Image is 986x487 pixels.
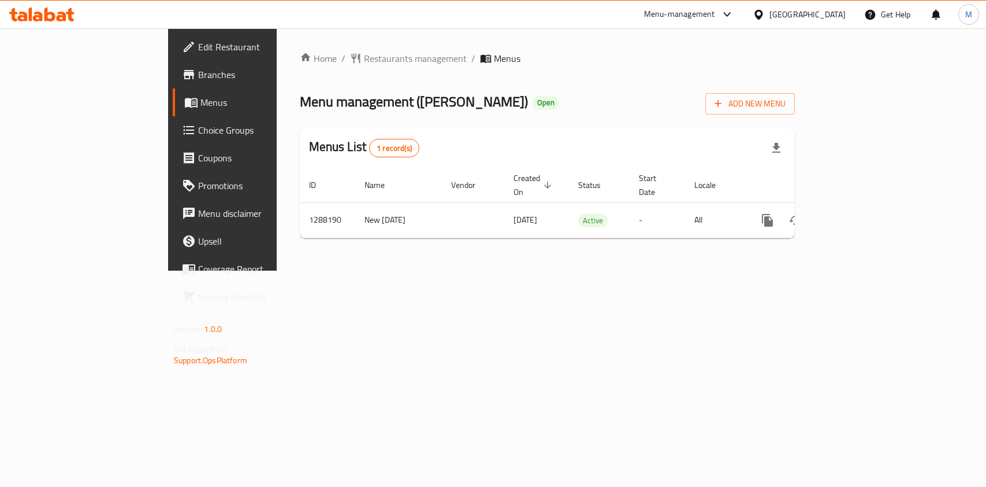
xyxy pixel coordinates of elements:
[705,93,795,115] button: Add New Menu
[494,51,520,65] span: Menus
[685,202,745,238] td: All
[639,171,671,199] span: Start Date
[578,178,616,192] span: Status
[173,144,333,172] a: Coupons
[173,61,333,88] a: Branches
[694,178,731,192] span: Locale
[198,179,323,193] span: Promotions
[364,178,400,192] span: Name
[578,214,608,227] span: Active
[198,151,323,165] span: Coupons
[355,202,442,238] td: New [DATE]
[200,95,323,109] span: Menus
[644,8,715,21] div: Menu-management
[341,51,345,65] li: /
[762,134,790,162] div: Export file
[350,51,467,65] a: Restaurants management
[533,98,559,108] span: Open
[754,206,782,234] button: more
[173,227,333,255] a: Upsell
[198,290,323,304] span: Grocery Checklist
[769,8,846,21] div: [GEOGRAPHIC_DATA]
[173,116,333,144] a: Choice Groups
[174,341,227,356] span: Get support on:
[300,88,528,115] span: Menu management ( [PERSON_NAME] )
[174,353,247,368] a: Support.OpsPlatform
[745,168,874,203] th: Actions
[173,283,333,311] a: Grocery Checklist
[364,51,467,65] span: Restaurants management
[173,255,333,283] a: Coverage Report
[198,206,323,220] span: Menu disclaimer
[173,172,333,200] a: Promotions
[715,97,786,111] span: Add New Menu
[309,178,331,192] span: ID
[300,51,795,65] nav: breadcrumb
[198,123,323,137] span: Choice Groups
[198,68,323,82] span: Branches
[369,139,419,157] div: Total records count
[174,322,202,337] span: Version:
[198,262,323,276] span: Coverage Report
[300,168,874,238] table: enhanced table
[173,33,333,61] a: Edit Restaurant
[198,40,323,54] span: Edit Restaurant
[173,200,333,227] a: Menu disclaimer
[309,138,419,157] h2: Menus List
[451,178,490,192] span: Vendor
[965,8,972,21] span: M
[533,96,559,110] div: Open
[370,143,419,154] span: 1 record(s)
[630,202,685,238] td: -
[514,212,537,227] span: [DATE]
[782,206,809,234] button: Change Status
[198,234,323,248] span: Upsell
[204,322,222,337] span: 1.0.0
[578,213,608,227] div: Active
[173,88,333,116] a: Menus
[514,171,555,199] span: Created On
[471,51,475,65] li: /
